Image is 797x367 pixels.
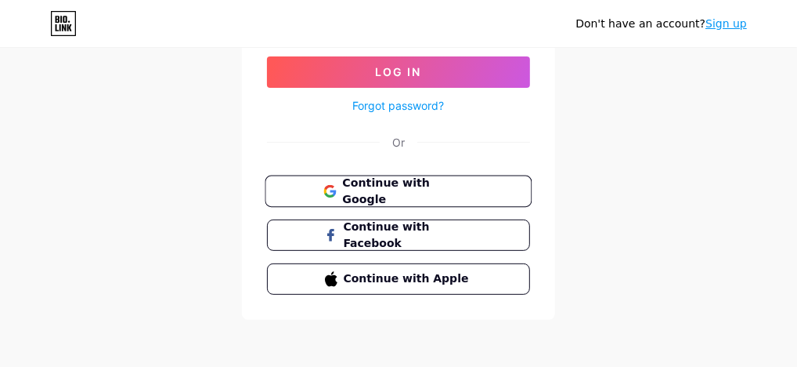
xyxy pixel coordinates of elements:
div: Or [392,134,405,151]
span: Log In [376,65,422,78]
a: Forgot password? [353,97,445,114]
button: Continue with Google [265,176,532,208]
a: Sign up [705,17,747,30]
button: Continue with Apple [267,263,530,295]
button: Continue with Facebook [267,220,530,251]
span: Continue with Google [342,175,473,209]
div: Don't have an account? [575,16,747,32]
span: Continue with Facebook [344,219,473,252]
button: Log In [267,56,530,88]
a: Continue with Google [267,176,530,207]
span: Continue with Apple [344,271,473,287]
